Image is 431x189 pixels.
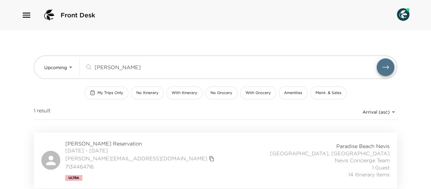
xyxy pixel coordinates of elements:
span: [DATE] - [DATE] [65,147,216,154]
span: No Grocery [210,90,232,96]
span: Arrival (asc) [363,109,390,115]
span: [PERSON_NAME] Reservation [65,140,216,147]
span: Amenities [284,90,302,96]
span: Maint. & Sales [316,90,341,96]
button: With Itinerary [166,86,203,99]
span: 14 Itinerary Items [348,171,390,178]
button: No Grocery [205,86,238,99]
img: logo [42,8,57,23]
span: No Itinerary [136,90,158,96]
input: Search by traveler, residence, or concierge [95,63,377,71]
span: Paradise Beach Nevis [336,143,390,150]
a: [PERSON_NAME] Reservation[DATE] - [DATE][PERSON_NAME][EMAIL_ADDRESS][DOMAIN_NAME]copy primary mem... [34,133,397,188]
button: Amenities [279,86,308,99]
span: Nevis Concierge Team [335,157,390,164]
span: 1 result [34,107,50,117]
span: 7134464716 [65,163,216,170]
img: User [397,8,410,21]
span: Upcoming [44,65,67,70]
a: [PERSON_NAME][EMAIL_ADDRESS][DOMAIN_NAME] [65,155,207,162]
span: My Trips Only [97,90,123,96]
button: Maint. & Sales [310,86,347,99]
span: With Grocery [245,90,271,96]
button: copy primary member email [207,154,216,163]
span: [GEOGRAPHIC_DATA], [GEOGRAPHIC_DATA] [270,150,390,157]
button: No Itinerary [131,86,164,99]
button: My Trips Only [85,86,128,99]
span: Ultra [68,176,79,180]
span: With Itinerary [172,90,197,96]
button: With Grocery [240,86,276,99]
span: 1 Guest [372,164,390,171]
span: Front Desk [61,11,95,20]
